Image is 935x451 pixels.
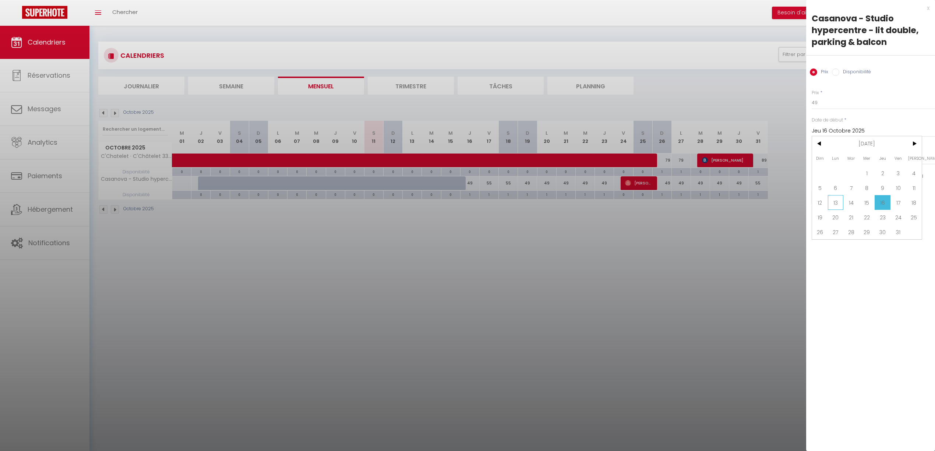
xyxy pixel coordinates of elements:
[843,151,859,166] span: Mar
[828,195,844,210] span: 13
[843,180,859,195] span: 7
[890,151,906,166] span: Ven
[812,225,828,239] span: 26
[875,210,890,225] span: 23
[859,225,875,239] span: 29
[817,68,828,77] label: Prix
[906,151,922,166] span: [PERSON_NAME]
[812,195,828,210] span: 12
[875,151,890,166] span: Jeu
[875,166,890,180] span: 2
[812,13,929,48] div: Casanova - Studio hypercentre - lit double, parking & balcon
[875,195,890,210] span: 16
[859,180,875,195] span: 8
[843,195,859,210] span: 14
[890,210,906,225] span: 24
[890,166,906,180] span: 3
[812,180,828,195] span: 5
[906,210,922,225] span: 25
[843,210,859,225] span: 21
[890,225,906,239] span: 31
[875,225,890,239] span: 30
[839,68,871,77] label: Disponibilité
[828,180,844,195] span: 6
[859,151,875,166] span: Mer
[828,225,844,239] span: 27
[875,180,890,195] span: 9
[828,151,844,166] span: Lun
[812,151,828,166] span: Dim
[812,210,828,225] span: 19
[890,180,906,195] span: 10
[806,4,929,13] div: x
[906,180,922,195] span: 11
[812,136,828,151] span: <
[906,195,922,210] span: 18
[906,166,922,180] span: 4
[859,210,875,225] span: 22
[828,136,906,151] span: [DATE]
[843,225,859,239] span: 28
[859,166,875,180] span: 1
[812,117,843,124] label: Date de début
[890,195,906,210] span: 17
[859,195,875,210] span: 15
[828,210,844,225] span: 20
[812,89,819,96] label: Prix
[906,136,922,151] span: >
